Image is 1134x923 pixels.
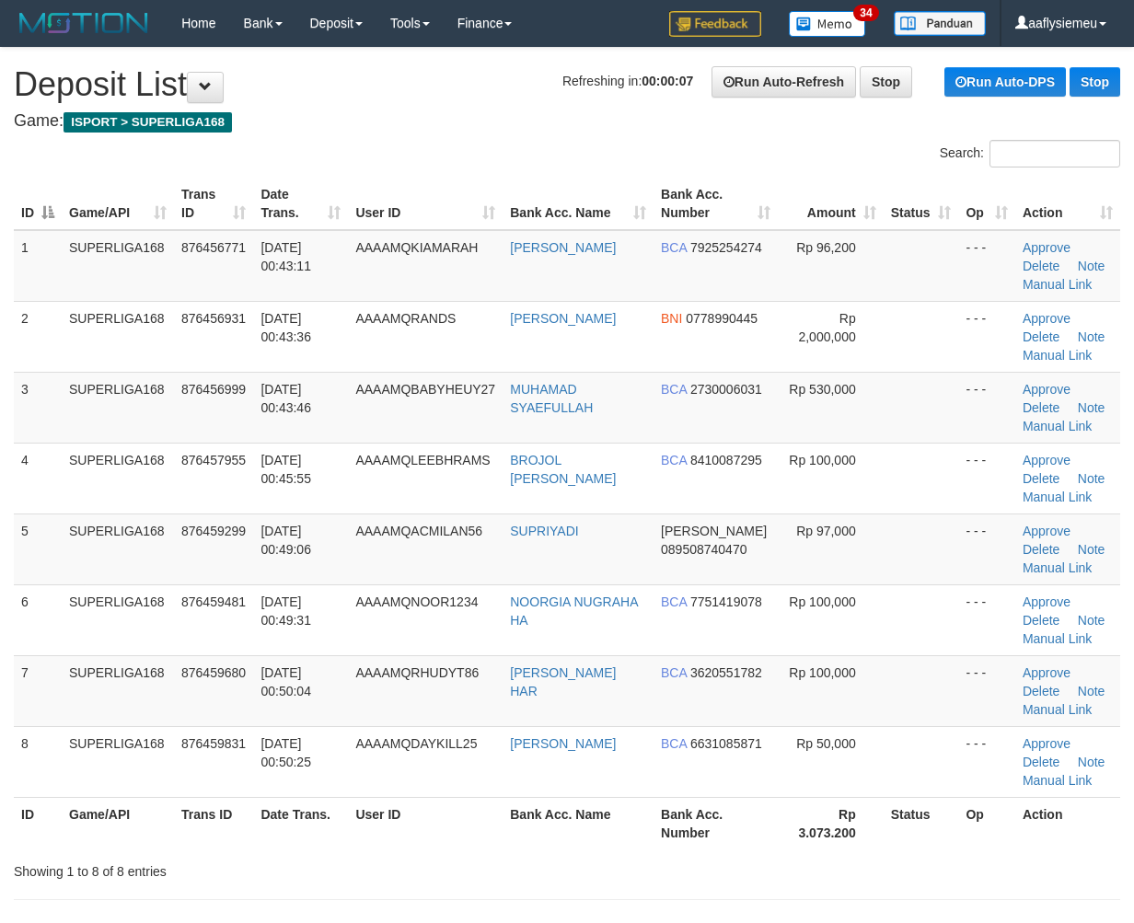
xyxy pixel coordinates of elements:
[174,178,253,230] th: Trans ID: activate to sort column ascending
[62,178,174,230] th: Game/API: activate to sort column ascending
[690,736,762,751] span: Copy 6631085871 to clipboard
[260,311,311,344] span: [DATE] 00:43:36
[686,311,758,326] span: Copy 0778990445 to clipboard
[260,240,311,273] span: [DATE] 00:43:11
[260,736,311,769] span: [DATE] 00:50:25
[1023,560,1093,575] a: Manual Link
[958,443,1015,513] td: - - -
[62,655,174,726] td: SUPERLIGA168
[958,655,1015,726] td: - - -
[661,542,746,557] span: Copy 089508740470 to clipboard
[510,453,616,486] a: BROJOL [PERSON_NAME]
[260,382,311,415] span: [DATE] 00:43:46
[14,66,1120,103] h1: Deposit List
[1023,329,1059,344] a: Delete
[789,453,855,467] span: Rp 100,000
[355,382,495,397] span: AAAAMQBABYHEUY27
[181,240,246,255] span: 876456771
[1023,524,1070,538] a: Approve
[661,594,687,609] span: BCA
[712,66,856,98] a: Run Auto-Refresh
[1023,311,1070,326] a: Approve
[690,382,762,397] span: Copy 2730006031 to clipboard
[958,584,1015,655] td: - - -
[778,178,884,230] th: Amount: activate to sort column ascending
[1078,684,1105,698] a: Note
[14,797,62,849] th: ID
[796,524,856,538] span: Rp 97,000
[1023,773,1093,788] a: Manual Link
[894,11,986,36] img: panduan.png
[14,584,62,655] td: 6
[1023,594,1070,609] a: Approve
[1078,329,1105,344] a: Note
[62,513,174,584] td: SUPERLIGA168
[884,178,959,230] th: Status: activate to sort column ascending
[14,178,62,230] th: ID: activate to sort column descending
[940,140,1120,167] label: Search:
[14,372,62,443] td: 3
[778,797,884,849] th: Rp 3.073.200
[661,311,682,326] span: BNI
[510,382,593,415] a: MUHAMAD SYAEFULLAH
[661,382,687,397] span: BCA
[62,372,174,443] td: SUPERLIGA168
[62,726,174,797] td: SUPERLIGA168
[62,443,174,513] td: SUPERLIGA168
[1070,67,1120,97] a: Stop
[1023,631,1093,646] a: Manual Link
[789,665,855,680] span: Rp 100,000
[958,797,1015,849] th: Op
[789,594,855,609] span: Rp 100,000
[958,513,1015,584] td: - - -
[253,797,348,849] th: Date Trans.
[14,855,458,881] div: Showing 1 to 8 of 8 entries
[884,797,959,849] th: Status
[62,230,174,302] td: SUPERLIGA168
[355,453,490,467] span: AAAAMQLEEBHRAMS
[654,178,778,230] th: Bank Acc. Number: activate to sort column ascending
[690,665,762,680] span: Copy 3620551782 to clipboard
[14,726,62,797] td: 8
[669,11,761,37] img: Feedback.jpg
[253,178,348,230] th: Date Trans.: activate to sort column ascending
[174,797,253,849] th: Trans ID
[789,382,855,397] span: Rp 530,000
[503,797,654,849] th: Bank Acc. Name
[1023,382,1070,397] a: Approve
[661,524,767,538] span: [PERSON_NAME]
[510,736,616,751] a: [PERSON_NAME]
[181,524,246,538] span: 876459299
[562,74,693,88] span: Refreshing in:
[14,655,62,726] td: 7
[510,665,616,698] a: [PERSON_NAME] HAR
[510,240,616,255] a: [PERSON_NAME]
[796,240,856,255] span: Rp 96,200
[796,736,856,751] span: Rp 50,000
[1023,259,1059,273] a: Delete
[181,594,246,609] span: 876459481
[661,736,687,751] span: BCA
[1078,613,1105,628] a: Note
[661,453,687,467] span: BCA
[14,301,62,372] td: 2
[661,665,687,680] span: BCA
[798,311,855,344] span: Rp 2,000,000
[958,178,1015,230] th: Op: activate to sort column ascending
[355,665,479,680] span: AAAAMQRHUDYT86
[14,230,62,302] td: 1
[62,301,174,372] td: SUPERLIGA168
[690,594,762,609] span: Copy 7751419078 to clipboard
[1078,259,1105,273] a: Note
[1023,471,1059,486] a: Delete
[510,594,637,628] a: NOORGIA NUGRAHA HA
[1023,277,1093,292] a: Manual Link
[1078,542,1105,557] a: Note
[1023,684,1059,698] a: Delete
[355,311,456,326] span: AAAAMQRANDS
[355,594,478,609] span: AAAAMQNOOR1234
[348,797,503,849] th: User ID
[853,5,878,21] span: 34
[958,301,1015,372] td: - - -
[348,178,503,230] th: User ID: activate to sort column ascending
